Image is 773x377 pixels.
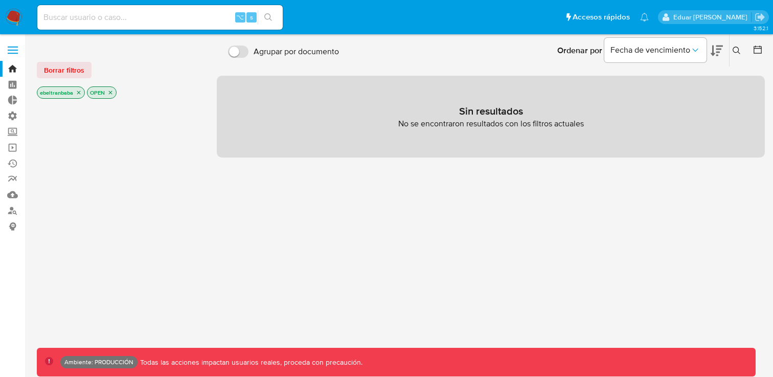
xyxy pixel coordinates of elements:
span: Accesos rápidos [573,12,630,23]
p: Todas las acciones impactan usuarios reales, proceda con precaución. [138,358,362,367]
p: Ambiente: PRODUCCIÓN [64,360,133,364]
button: search-icon [258,10,279,25]
a: Salir [755,12,765,23]
p: eduar.beltranbabativa@mercadolibre.com.co [673,12,751,22]
a: Notificaciones [640,13,649,21]
span: ⌥ [236,12,244,22]
input: Buscar usuario o caso... [37,11,283,24]
span: s [250,12,253,22]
